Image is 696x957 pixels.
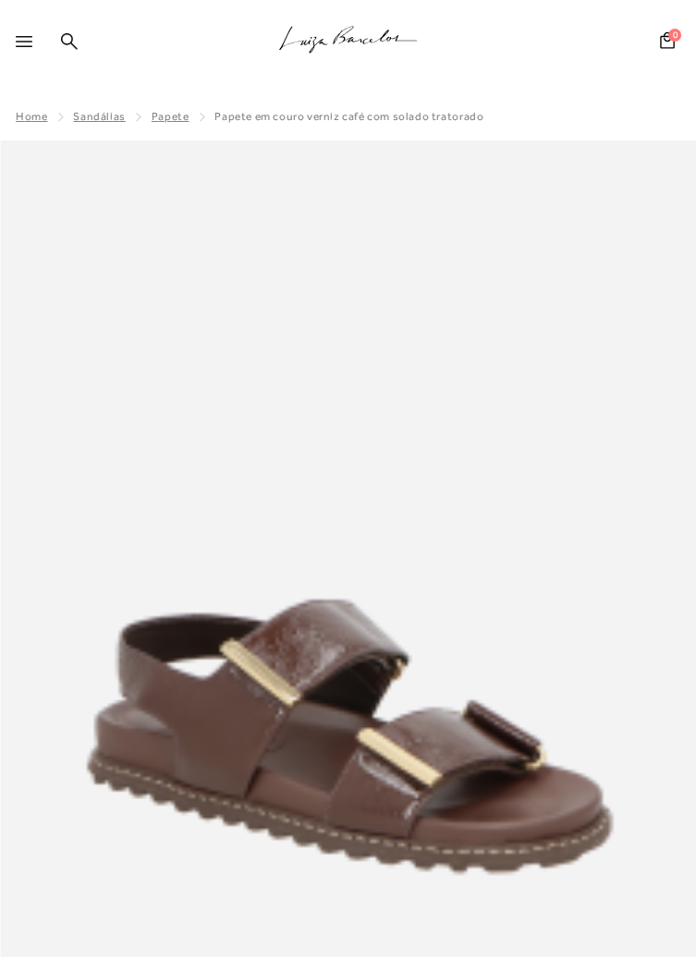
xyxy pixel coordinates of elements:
span: PAPETE EM COURO VERNIZ CAFÉ COM SOLADO TRATORADO [214,110,483,123]
a: Home [16,110,47,123]
a: Papete [152,110,189,123]
span: 0 [668,29,681,42]
a: SANDÁLIAS [73,110,125,123]
button: 0 [654,30,680,55]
